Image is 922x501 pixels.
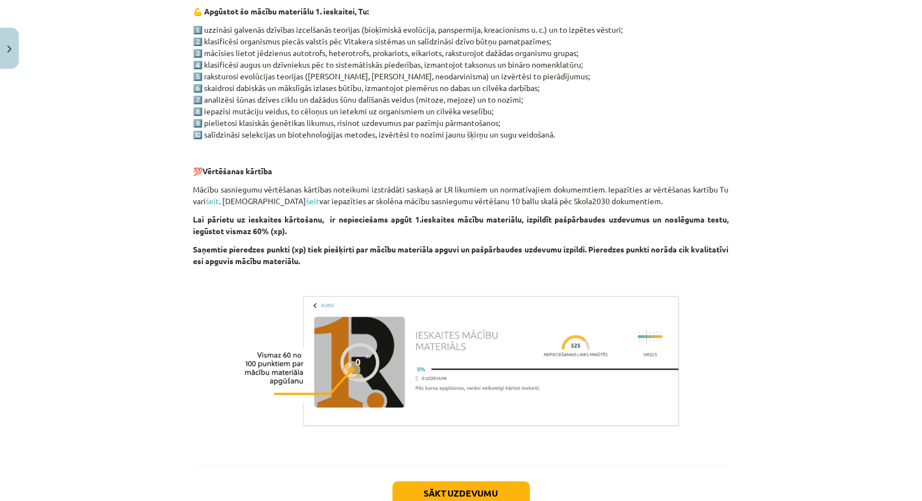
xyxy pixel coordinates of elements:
[203,166,273,176] strong: Vērtēšanas kārtība
[193,165,729,177] p: 💯
[193,184,729,207] p: Mācību sasniegumu vērtēšanas kārtības noteikumi izstrādāti saskaņā ar LR likumiem un normatīvajie...
[206,196,220,206] a: šeit
[193,6,369,16] strong: 💪 Apgūstot šo mācību materiālu 1. ieskaitei, Tu:
[193,214,729,236] strong: Lai pārietu uz ieskaites kārtošanu, ir nepieciešams apgūt 1.ieskaites mācību materiālu, izpildīt ...
[307,196,320,206] a: šeit
[193,244,729,266] strong: Saņemtie pieredzes punkti (xp) tiek piešķirti par mācību materiāla apguvi un pašpārbaudes uzdevum...
[7,45,12,53] img: icon-close-lesson-0947bae3869378f0d4975bcd49f059093ad1ed9edebbc8119c70593378902aed.svg
[193,24,729,140] p: 1️⃣ uzzināsi galvenās dzīvības izcelšanās teorijas (bioķīmiskā evolūcija, panspermija, kreacionis...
